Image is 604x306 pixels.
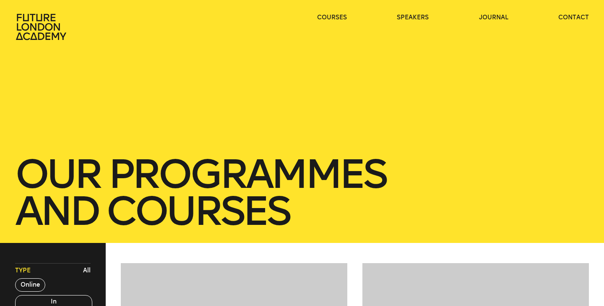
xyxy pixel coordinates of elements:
[397,13,429,22] a: speakers
[558,13,589,22] a: contact
[81,264,93,277] button: All
[15,278,45,292] button: Online
[317,13,347,22] a: courses
[15,266,31,275] span: Type
[479,13,508,22] a: journal
[15,156,589,229] h1: our Programmes and courses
